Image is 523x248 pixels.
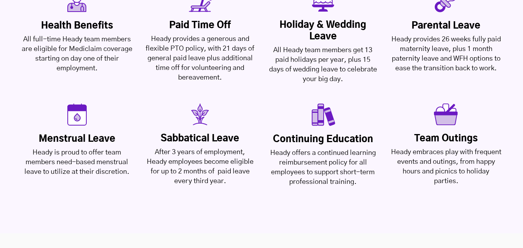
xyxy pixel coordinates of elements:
img: Property 1=Continuous learning_v2 [310,104,336,126]
div: All Heady team members get 13 paid holidays per year, plus 15 days of wedding leave to celebrate ... [268,46,379,84]
div: Heady is proud to offer team members need-based menstrual leave to utilize at their discretion. [21,148,133,177]
div: Holiday & Wedding Leave [268,19,379,42]
div: Team Outings [390,133,502,144]
div: After 3 years of employment, Heady employees become eligible for up to 2 months of paid leave eve... [144,148,256,186]
div: Heady offers a continued learning reimbursement policy for all employees to support short-term pr... [268,148,379,187]
div: Health Benefits [21,20,133,32]
div: Heady provides 26 weeks fully paid maternity leave, plus 1 month paternity leave and WFH options ... [390,35,502,73]
div: Continuing Education [268,134,379,145]
div: Menstrual Leave [21,133,133,145]
img: Property 1=Team Outings_v2 [434,104,458,125]
div: Sabbatical Leave [144,133,256,144]
img: Property 1=Variant20 [67,104,87,126]
div: Heady provides a generous and flexible PTO policy, with 21 days of general paid leave plus additi... [144,34,256,83]
div: All full-time Heady team members are eligible for Mediclaim coverage starting on day one of their... [21,35,133,73]
img: Property 1=sabbatical [189,104,211,125]
div: Heady embraces play with frequent events and outings, from happy hours and picnics to holiday par... [390,148,502,186]
div: Parental Leave [390,20,502,32]
div: Paid Time off [144,20,256,31]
